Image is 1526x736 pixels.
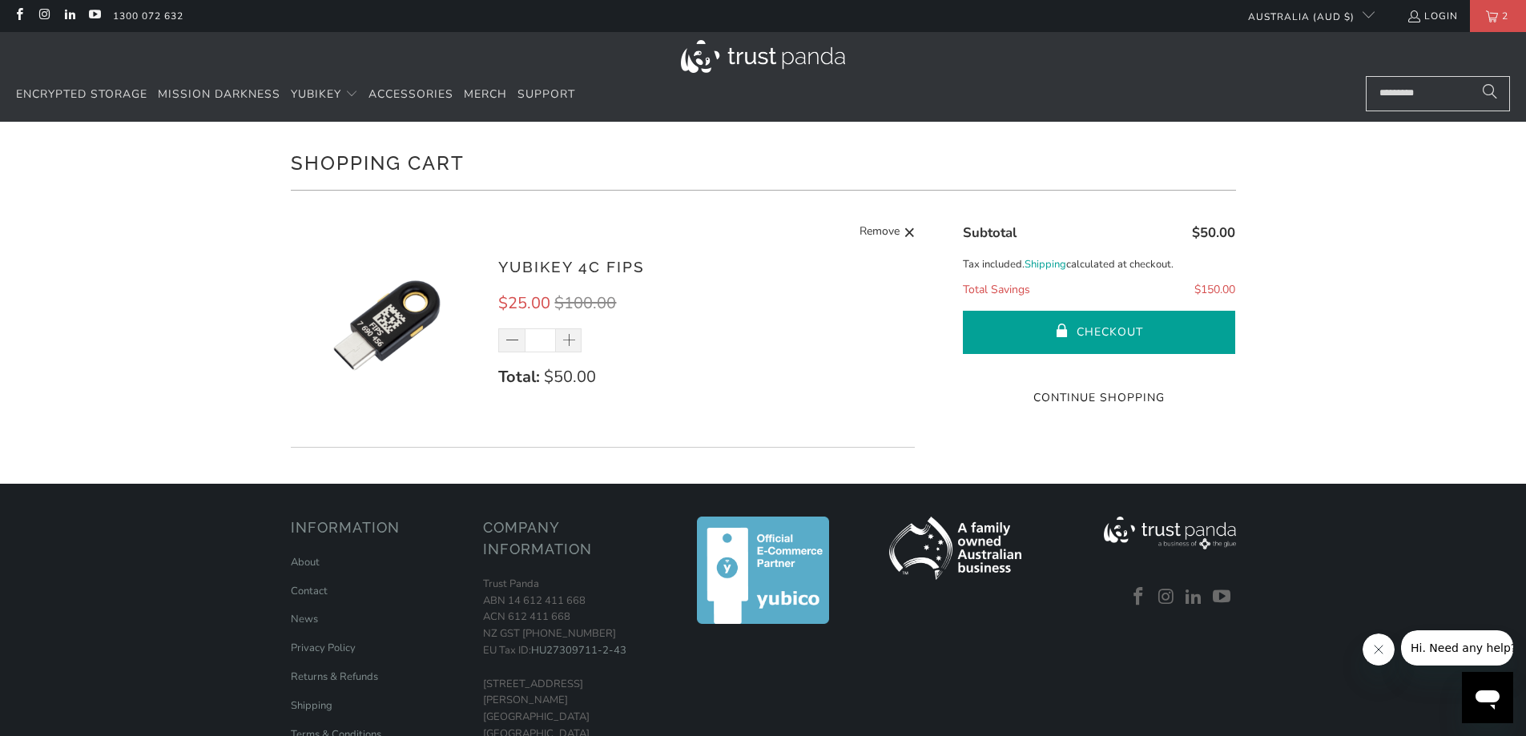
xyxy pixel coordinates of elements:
a: Trust Panda Australia on LinkedIn [1182,587,1206,608]
summary: YubiKey [291,76,358,114]
a: About [291,555,320,569]
span: Total Savings [963,282,1030,297]
a: Shipping [1025,256,1066,273]
a: Trust Panda Australia on Facebook [1127,587,1151,608]
a: Mission Darkness [158,76,280,114]
nav: Translation missing: en.navigation.header.main_nav [16,76,575,114]
a: Trust Panda Australia on Facebook [12,10,26,22]
button: Checkout [963,311,1235,354]
span: Remove [860,223,900,243]
a: Trust Panda Australia on Instagram [1154,587,1178,608]
a: Encrypted Storage [16,76,147,114]
a: Privacy Policy [291,641,356,655]
span: Subtotal [963,223,1017,242]
h1: Shopping Cart [291,146,1236,178]
button: Search [1470,76,1510,111]
span: Support [517,86,575,102]
span: $50.00 [1192,223,1235,242]
a: Trust Panda Australia on LinkedIn [62,10,76,22]
a: Contact [291,584,328,598]
iframe: Close message [1363,633,1395,666]
a: Trust Panda Australia on Instagram [37,10,50,22]
iframe: Button to launch messaging window [1462,672,1513,723]
span: $25.00 [498,292,550,314]
a: Continue Shopping [963,389,1235,407]
input: Search... [1366,76,1510,111]
a: Trust Panda Australia on YouTube [1210,587,1234,608]
span: Mission Darkness [158,86,280,102]
a: 1300 072 632 [113,7,183,25]
a: Merch [464,76,507,114]
p: Tax included. calculated at checkout. [963,256,1235,273]
a: YubiKey 4C FIPS [498,258,645,275]
iframe: Message from company [1401,630,1513,666]
span: $100.00 [554,292,616,314]
a: Remove [860,223,916,243]
a: Trust Panda Australia on YouTube [87,10,101,22]
a: Shipping [291,698,332,713]
span: Merch [464,86,507,102]
a: Support [517,76,575,114]
span: $150.00 [1194,282,1235,297]
span: Accessories [368,86,453,102]
strong: Total: [498,366,540,388]
span: Hi. Need any help? [10,11,115,24]
img: Trust Panda Australia [681,40,845,73]
img: YubiKey 4C FIPS [291,231,483,423]
a: Returns & Refunds [291,670,378,684]
a: Accessories [368,76,453,114]
a: News [291,612,318,626]
span: $50.00 [544,366,596,388]
span: YubiKey [291,86,341,102]
a: Login [1407,7,1458,25]
span: Encrypted Storage [16,86,147,102]
a: HU27309711-2-43 [531,643,626,658]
